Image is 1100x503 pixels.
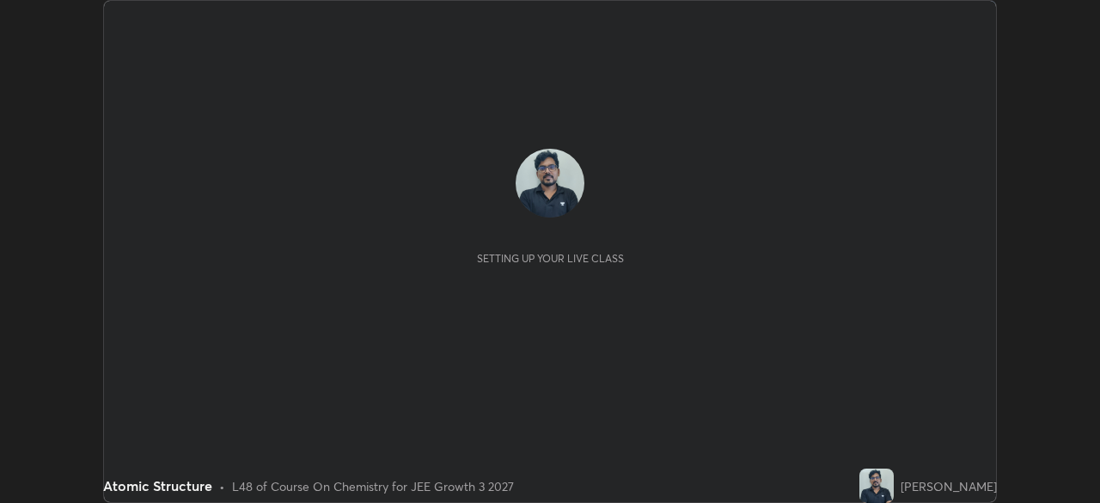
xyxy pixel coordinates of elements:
div: Setting up your live class [477,252,624,265]
div: [PERSON_NAME] [901,477,997,495]
div: • [219,477,225,495]
img: c438d33b5f8f45deb8631a47d5d110ef.jpg [859,469,894,503]
img: c438d33b5f8f45deb8631a47d5d110ef.jpg [516,149,584,218]
div: L48 of Course On Chemistry for JEE Growth 3 2027 [232,477,514,495]
div: Atomic Structure [103,475,212,496]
